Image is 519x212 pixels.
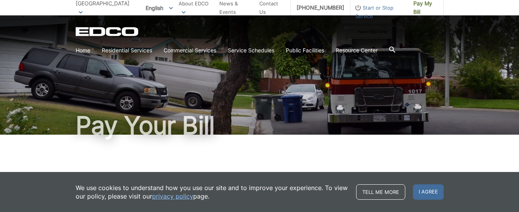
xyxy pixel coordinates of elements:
a: Public Facilities [286,46,324,55]
span: I agree [413,184,444,200]
a: Service Schedules [228,46,274,55]
a: EDCD logo. Return to the homepage. [76,27,139,36]
p: We use cookies to understand how you use our site and to improve your experience. To view our pol... [76,184,348,200]
a: Tell me more [356,184,405,200]
span: English [140,2,179,14]
a: Home [76,46,90,55]
a: privacy policy [152,192,193,200]
a: Resource Center [336,46,378,55]
h1: Pay Your Bill [76,113,444,138]
a: Residential Services [102,46,152,55]
a: Commercial Services [164,46,216,55]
